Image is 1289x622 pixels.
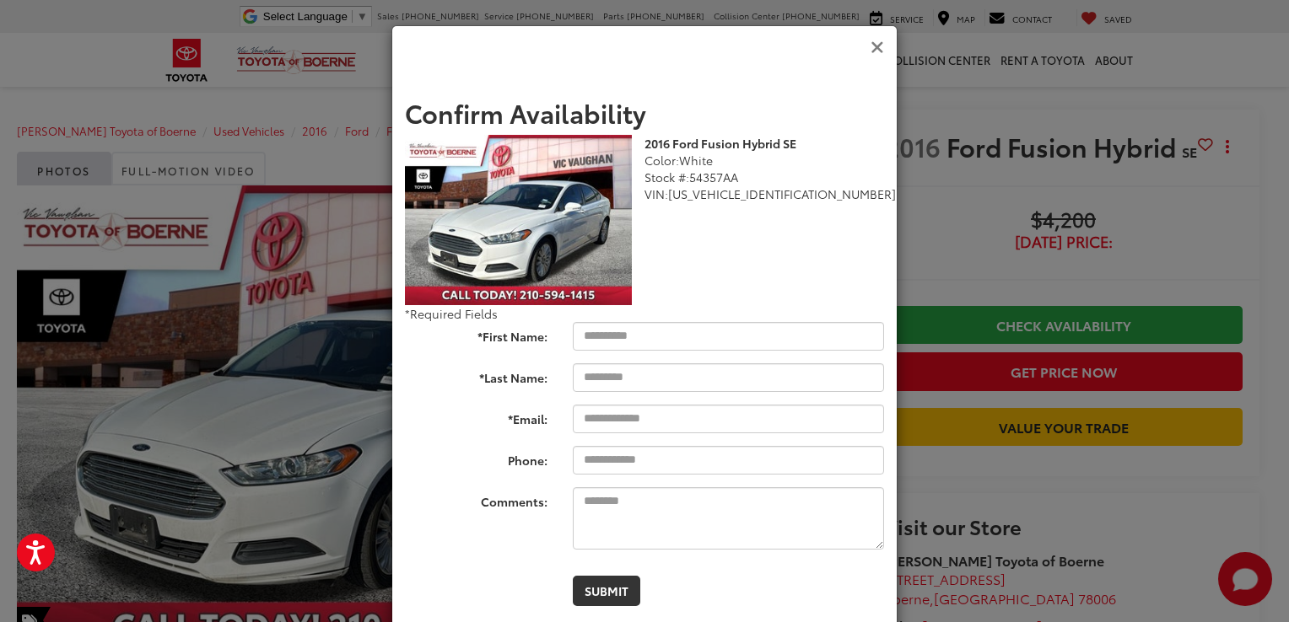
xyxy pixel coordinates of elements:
label: Phone: [392,446,560,469]
button: Submit [573,576,640,606]
span: 54357AA [689,169,738,185]
label: Comments: [392,487,560,510]
span: Stock #: [644,169,689,185]
h2: Confirm Availability [405,99,884,126]
label: *First Name: [392,322,560,345]
span: [US_VEHICLE_IDENTIFICATION_NUMBER] [668,185,896,202]
b: 2016 Ford Fusion Hybrid SE [644,135,796,152]
label: *Email: [392,405,560,427]
button: Close [871,37,884,56]
span: Color: [644,152,679,169]
label: *Last Name: [392,363,560,386]
span: *Required Fields [405,305,498,322]
span: White [679,152,713,169]
span: VIN: [644,185,668,202]
img: 2016 Ford Fusion Hybrid SE [405,135,632,305]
